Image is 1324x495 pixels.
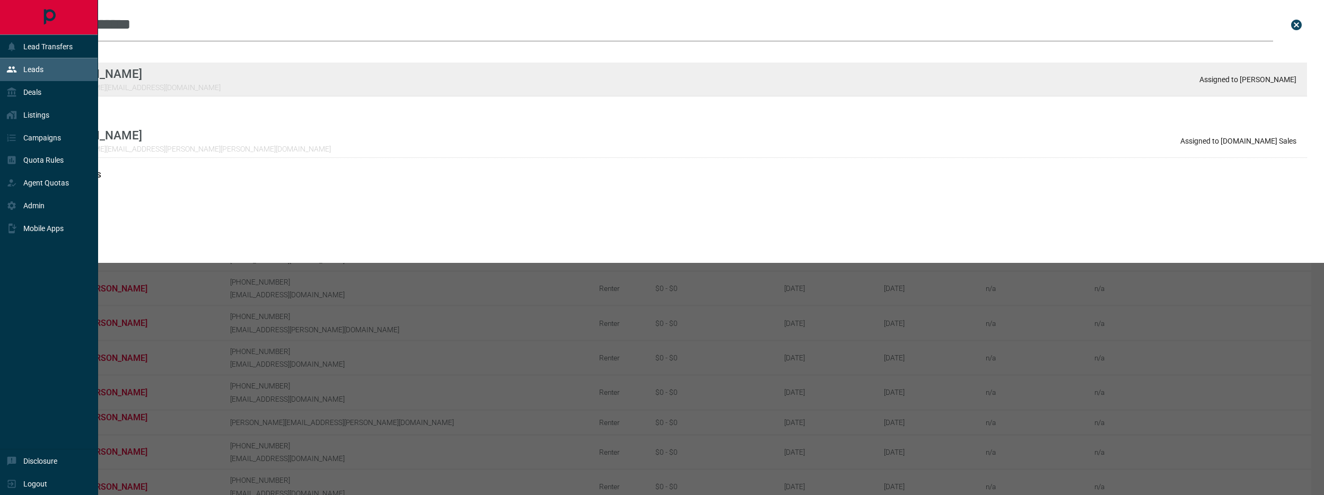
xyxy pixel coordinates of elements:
[40,109,1307,118] h3: email matches
[51,67,221,81] p: [PERSON_NAME]
[51,128,331,142] p: [PERSON_NAME]
[1180,137,1296,145] p: Assigned to [DOMAIN_NAME] Sales
[40,48,1307,56] h3: name matches
[1286,14,1307,36] button: close search bar
[40,171,1307,179] h3: phone matches
[51,145,331,153] p: [PERSON_NAME][EMAIL_ADDRESS][PERSON_NAME][PERSON_NAME][DOMAIN_NAME]
[40,216,1307,224] h3: id matches
[1199,75,1296,84] p: Assigned to [PERSON_NAME]
[51,83,221,92] p: [PERSON_NAME][EMAIL_ADDRESS][DOMAIN_NAME]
